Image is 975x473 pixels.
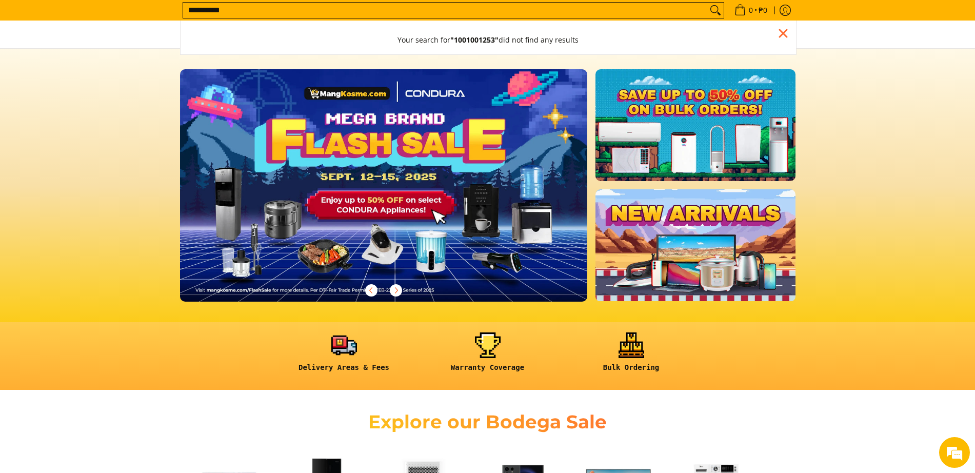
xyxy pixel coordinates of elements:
span: • [731,5,770,16]
span: 0 [747,7,754,14]
a: <h6><strong>Warranty Coverage</strong></h6> [421,332,554,380]
a: <h6><strong>Delivery Areas & Fees</strong></h6> [277,332,411,380]
img: Desktop homepage 29339654 2507 42fb b9ff a0650d39e9ed [180,69,588,302]
div: Close pop up [775,26,791,41]
strong: "1001001253" [450,35,499,45]
h2: Explore our Bodega Sale [339,410,636,433]
button: Search [707,3,724,18]
a: <h6><strong>Bulk Ordering</strong></h6> [565,332,698,380]
span: ₱0 [757,7,769,14]
button: Previous [360,279,383,302]
button: Your search for"1001001253"did not find any results [387,26,589,54]
button: Next [385,279,407,302]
